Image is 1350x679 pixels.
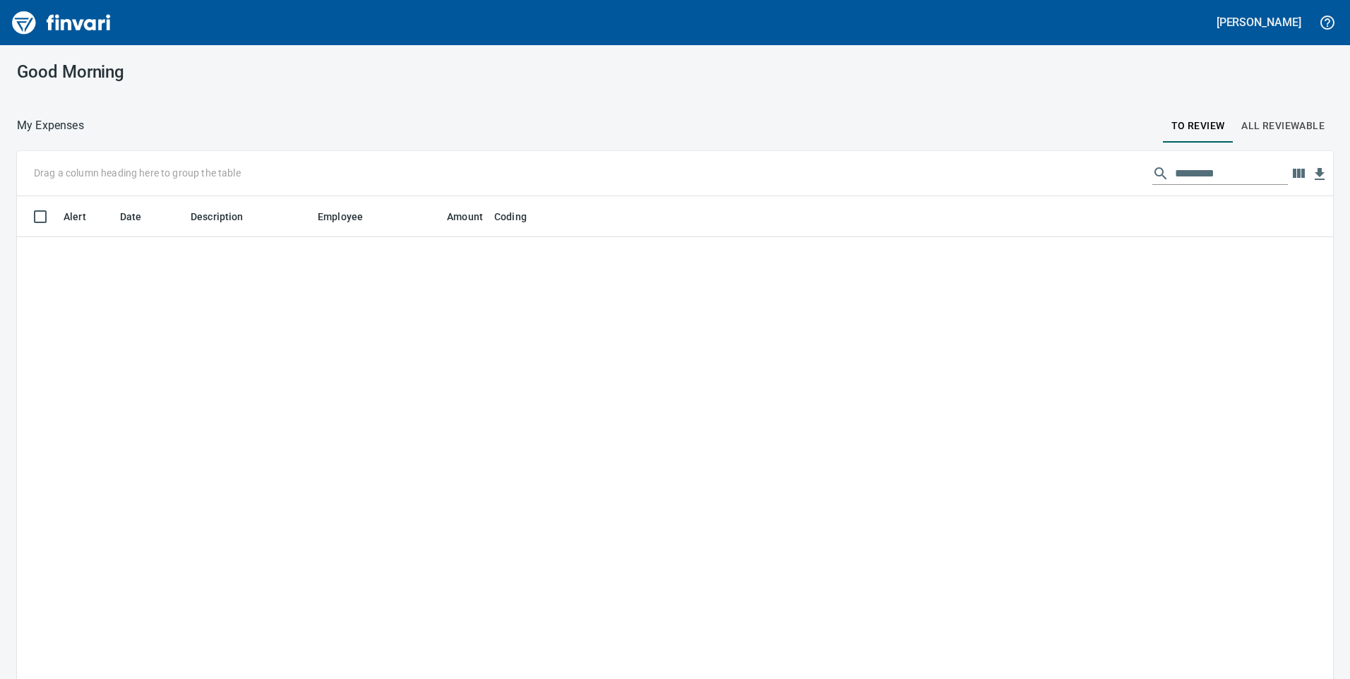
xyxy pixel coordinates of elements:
[1241,117,1325,135] span: All Reviewable
[447,208,483,225] span: Amount
[17,117,84,134] nav: breadcrumb
[64,208,86,225] span: Alert
[8,6,114,40] img: Finvari
[17,117,84,134] p: My Expenses
[494,208,545,225] span: Coding
[1309,164,1330,185] button: Download table
[34,166,241,180] p: Drag a column heading here to group the table
[318,208,381,225] span: Employee
[120,208,142,225] span: Date
[120,208,160,225] span: Date
[1288,163,1309,184] button: Choose columns to display
[1171,117,1225,135] span: To Review
[191,208,244,225] span: Description
[429,208,483,225] span: Amount
[318,208,363,225] span: Employee
[494,208,527,225] span: Coding
[64,208,104,225] span: Alert
[1217,15,1301,30] h5: [PERSON_NAME]
[17,62,433,82] h3: Good Morning
[191,208,262,225] span: Description
[1213,11,1305,33] button: [PERSON_NAME]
